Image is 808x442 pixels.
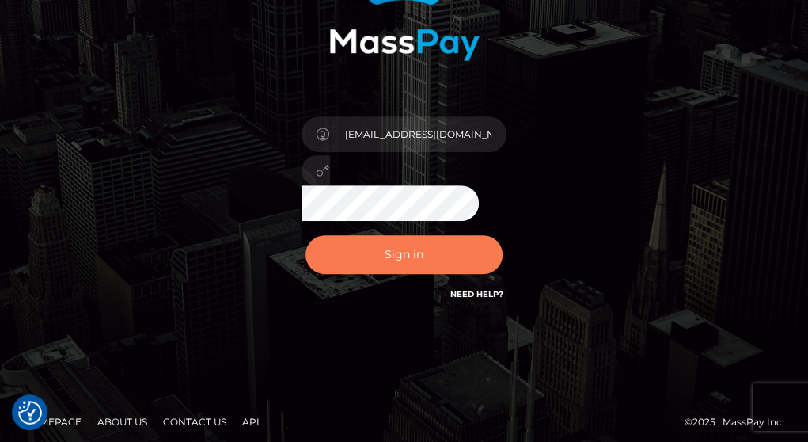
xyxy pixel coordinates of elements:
[236,410,266,434] a: API
[91,410,154,434] a: About Us
[18,401,42,425] img: Revisit consent button
[157,410,233,434] a: Contact Us
[18,401,42,425] button: Consent Preferences
[330,116,507,152] input: Username...
[450,289,503,299] a: Need Help?
[305,235,503,274] button: Sign in
[17,410,88,434] a: Homepage
[685,413,796,431] div: © 2025 , MassPay Inc.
